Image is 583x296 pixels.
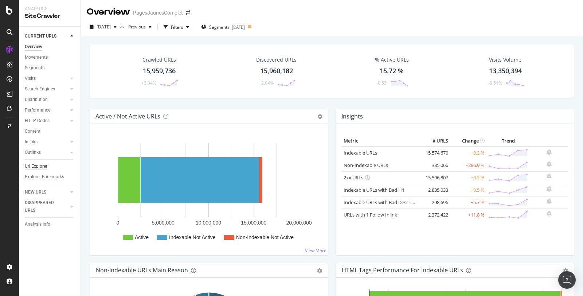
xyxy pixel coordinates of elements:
[450,147,486,159] td: +0.2 %
[25,32,56,40] div: CURRENT URLS
[96,266,188,274] div: Non-Indexable URLs Main Reason
[96,136,322,249] svg: A chart.
[547,174,552,179] div: bell-plus
[25,149,41,156] div: Outlinks
[342,136,421,147] th: Metric
[25,6,75,12] div: Analytics
[133,9,183,16] div: PagesJaunesComplet
[260,66,293,76] div: 15,960,182
[421,147,450,159] td: 15,574,670
[450,184,486,196] td: +0.5 %
[25,54,75,61] a: Movements
[344,199,423,206] a: Indexable URLs with Bad Description
[209,24,230,30] span: Segments
[317,114,322,119] i: Options
[375,56,409,63] div: % Active URLs
[87,21,120,33] button: [DATE]
[25,43,42,51] div: Overview
[169,234,216,240] text: Indexable Not Active
[421,159,450,171] td: 385,066
[547,161,552,167] div: bell-plus
[305,248,326,254] a: View More
[25,199,62,214] div: DISAPPEARED URLS
[421,184,450,196] td: 2,835,033
[317,268,322,273] div: gear
[489,56,521,63] div: Visits Volume
[488,80,502,86] div: -0.51%
[95,112,160,121] h4: Active / Not Active URLs
[232,24,245,30] div: [DATE]
[87,6,130,18] div: Overview
[450,159,486,171] td: +286.9 %
[25,96,48,104] div: Distribution
[563,268,568,273] div: gear
[141,80,156,86] div: +2.04%
[171,24,183,30] div: Filters
[25,188,68,196] a: NEW URLS
[256,56,297,63] div: Discovered URLs
[25,117,68,125] a: HTTP Codes
[25,85,68,93] a: Search Engines
[196,220,221,226] text: 10,000,000
[558,271,576,289] div: Open Intercom Messenger
[286,220,312,226] text: 20,000,000
[198,21,248,33] button: Segments[DATE]
[25,188,46,196] div: NEW URLS
[25,149,68,156] a: Outlinks
[486,136,530,147] th: Trend
[259,80,274,86] div: +2.04%
[25,64,44,72] div: Segments
[97,24,111,30] span: 2025 Aug. 22nd
[421,196,450,209] td: 298,696
[25,75,68,82] a: Visits
[25,106,68,114] a: Performance
[241,220,266,226] text: 15,000,000
[135,234,149,240] text: Active
[450,136,486,147] th: Change
[117,220,120,226] text: 0
[25,117,50,125] div: HTTP Codes
[342,266,463,274] div: HTML Tags Performance for Indexable URLs
[25,43,75,51] a: Overview
[25,64,75,72] a: Segments
[236,234,294,240] text: Non-Indexable Not Active
[125,21,154,33] button: Previous
[547,211,552,217] div: bell-plus
[142,56,176,63] div: Crawled URLs
[120,23,125,30] span: vs
[344,162,388,168] a: Non-Indexable URLs
[489,66,522,76] div: 13,350,394
[125,24,146,30] span: Previous
[25,85,55,93] div: Search Engines
[161,21,192,33] button: Filters
[450,171,486,184] td: +0.2 %
[152,220,175,226] text: 5,000,000
[25,128,40,135] div: Content
[25,32,68,40] a: CURRENT URLS
[344,211,397,218] a: URLs with 1 Follow Inlink
[25,221,50,228] div: Analysis Info
[344,149,377,156] a: Indexable URLs
[143,66,176,76] div: 15,959,736
[344,187,404,193] a: Indexable URLs with Bad H1
[547,198,552,204] div: bell-plus
[450,209,486,221] td: +11.8 %
[376,80,387,86] div: -0.53
[25,128,75,135] a: Content
[341,112,363,121] h4: Insights
[25,199,68,214] a: DISAPPEARED URLS
[547,186,552,192] div: bell-plus
[25,106,50,114] div: Performance
[344,174,363,181] a: 2xx URLs
[25,96,68,104] a: Distribution
[25,163,47,170] div: Url Explorer
[25,221,75,228] a: Analysis Info
[421,136,450,147] th: # URLS
[186,10,190,15] div: arrow-right-arrow-left
[547,149,552,155] div: bell-plus
[25,138,68,146] a: Inlinks
[25,12,75,20] div: SiteCrawler
[421,209,450,221] td: 2,372,422
[25,173,75,181] a: Explorer Bookmarks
